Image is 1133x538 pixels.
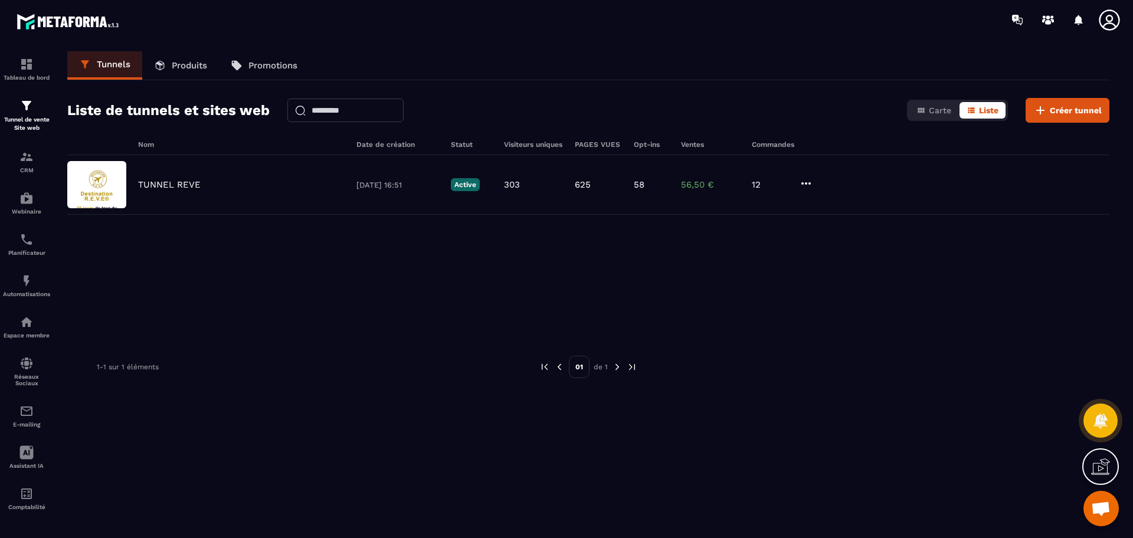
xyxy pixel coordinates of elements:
img: prev [554,362,565,372]
img: email [19,404,34,418]
a: schedulerschedulerPlanificateur [3,224,50,265]
h6: Visiteurs uniques [504,140,563,149]
p: Produits [172,60,207,71]
button: Créer tunnel [1026,98,1109,123]
a: Promotions [219,51,309,80]
img: social-network [19,356,34,370]
p: Espace membre [3,332,50,339]
p: Promotions [248,60,297,71]
img: automations [19,274,34,288]
p: Active [451,178,480,191]
a: Tunnels [67,51,142,80]
p: 58 [634,179,644,190]
a: accountantaccountantComptabilité [3,478,50,519]
h2: Liste de tunnels et sites web [67,99,270,122]
img: logo [17,11,123,32]
img: automations [19,315,34,329]
img: prev [539,362,550,372]
a: automationsautomationsAutomatisations [3,265,50,306]
p: Webinaire [3,208,50,215]
h6: Statut [451,140,492,149]
p: Tunnels [97,59,130,70]
span: Carte [929,106,951,115]
a: automationsautomationsEspace membre [3,306,50,347]
a: Produits [142,51,219,80]
p: Planificateur [3,250,50,256]
p: de 1 [594,362,608,372]
img: formation [19,99,34,113]
a: emailemailE-mailing [3,395,50,437]
h6: Date de création [356,140,439,149]
h6: PAGES VUES [575,140,622,149]
p: TUNNEL REVE [138,179,201,190]
p: 01 [569,356,590,378]
h6: Opt-ins [634,140,669,149]
img: next [612,362,623,372]
p: Tableau de bord [3,74,50,81]
img: scheduler [19,232,34,247]
p: 12 [752,179,787,190]
p: E-mailing [3,421,50,428]
a: formationformationTableau de bord [3,48,50,90]
p: 56,50 € [681,179,740,190]
p: Réseaux Sociaux [3,373,50,386]
h6: Commandes [752,140,794,149]
img: image [67,161,126,208]
p: [DATE] 16:51 [356,181,439,189]
a: social-networksocial-networkRéseaux Sociaux [3,347,50,395]
p: 303 [504,179,520,190]
img: automations [19,191,34,205]
a: automationsautomationsWebinaire [3,182,50,224]
h6: Ventes [681,140,740,149]
p: 625 [575,179,591,190]
a: formationformationCRM [3,141,50,182]
p: Comptabilité [3,504,50,510]
a: formationformationTunnel de vente Site web [3,90,50,141]
span: Liste [979,106,998,115]
p: Tunnel de vente Site web [3,116,50,132]
div: Ouvrir le chat [1083,491,1119,526]
img: next [627,362,637,372]
img: accountant [19,487,34,501]
button: Liste [960,102,1006,119]
span: Créer tunnel [1050,104,1102,116]
p: Automatisations [3,291,50,297]
img: formation [19,150,34,164]
p: Assistant IA [3,462,50,469]
img: formation [19,57,34,71]
a: Assistant IA [3,437,50,478]
button: Carte [909,102,958,119]
p: CRM [3,167,50,173]
h6: Nom [138,140,345,149]
p: 1-1 sur 1 éléments [97,363,159,371]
